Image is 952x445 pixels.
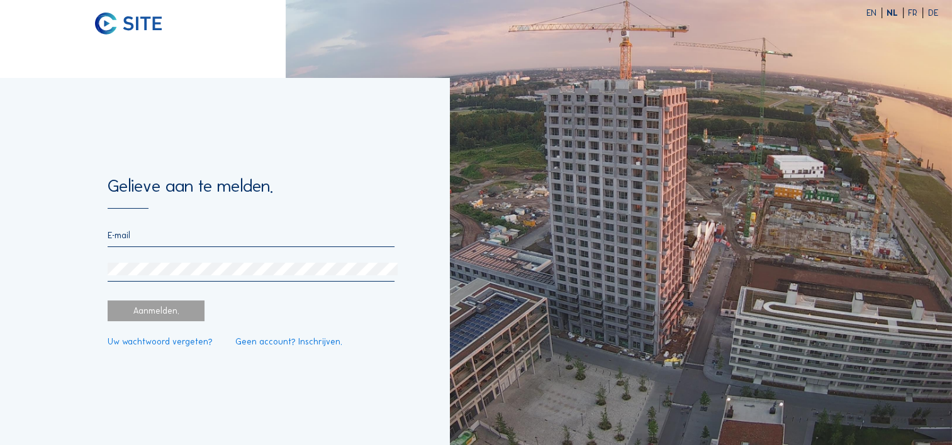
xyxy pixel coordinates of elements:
[235,338,342,346] a: Geen account? Inschrijven.
[108,338,213,346] a: Uw wachtwoord vergeten?
[908,9,923,18] div: FR
[927,9,938,18] div: DE
[95,13,162,35] img: C-SITE logo
[108,230,395,241] input: E-mail
[866,9,882,18] div: EN
[108,177,395,209] div: Gelieve aan te melden.
[108,300,204,321] div: Aanmelden.
[887,9,904,18] div: NL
